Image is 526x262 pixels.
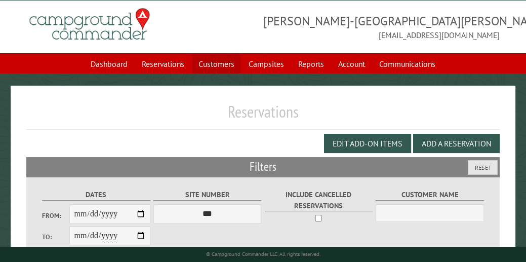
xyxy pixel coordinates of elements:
button: Add a Reservation [413,134,500,153]
label: From: [42,211,69,220]
button: Reset [468,160,498,175]
label: Customer Name [376,189,483,201]
h2: Filters [26,157,500,176]
a: Communications [373,54,441,73]
a: Reservations [136,54,190,73]
a: Customers [192,54,240,73]
label: To: [42,232,69,242]
img: Campground Commander [26,5,153,44]
a: Dashboard [85,54,134,73]
h1: Reservations [26,102,500,130]
small: © Campground Commander LLC. All rights reserved. [206,251,320,257]
button: Edit Add-on Items [324,134,411,153]
label: Site Number [153,189,261,201]
label: Dates [42,189,150,201]
a: Reports [292,54,330,73]
label: Include Cancelled Reservations [265,189,373,211]
a: Campsites [242,54,290,73]
span: [PERSON_NAME]-[GEOGRAPHIC_DATA][PERSON_NAME] [EMAIL_ADDRESS][DOMAIN_NAME] [263,13,500,41]
a: Account [332,54,371,73]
